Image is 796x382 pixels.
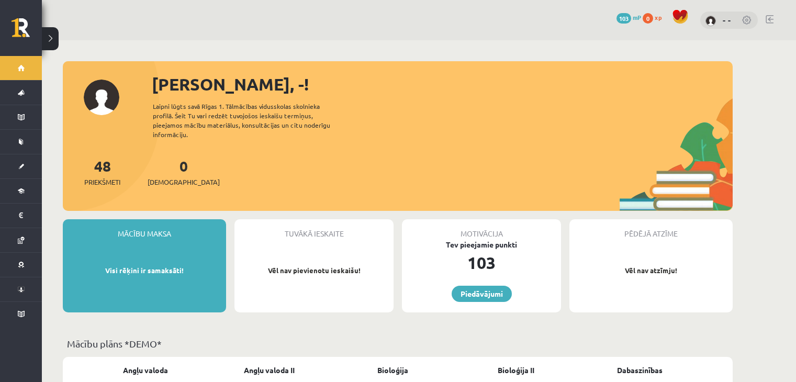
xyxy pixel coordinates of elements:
[643,13,653,24] span: 0
[633,13,641,21] span: mP
[402,250,561,275] div: 103
[402,219,561,239] div: Motivācija
[84,156,120,187] a: 48Priekšmeti
[402,239,561,250] div: Tev pieejamie punkti
[617,365,663,376] a: Dabaszinības
[234,219,394,239] div: Tuvākā ieskaite
[377,365,408,376] a: Bioloģija
[244,365,295,376] a: Angļu valoda II
[616,13,631,24] span: 103
[123,365,168,376] a: Angļu valoda
[643,13,667,21] a: 0 xp
[68,265,221,276] p: Visi rēķini ir samaksāti!
[723,15,731,25] a: - -
[575,265,727,276] p: Vēl nav atzīmju!
[153,102,349,139] div: Laipni lūgts savā Rīgas 1. Tālmācības vidusskolas skolnieka profilā. Šeit Tu vari redzēt tuvojošo...
[84,177,120,187] span: Priekšmeti
[498,365,534,376] a: Bioloģija II
[569,219,733,239] div: Pēdējā atzīme
[240,265,388,276] p: Vēl nav pievienotu ieskaišu!
[152,72,733,97] div: [PERSON_NAME], -!
[452,286,512,302] a: Piedāvājumi
[655,13,662,21] span: xp
[63,219,226,239] div: Mācību maksa
[67,336,728,351] p: Mācību plāns *DEMO*
[148,177,220,187] span: [DEMOGRAPHIC_DATA]
[705,16,716,26] img: - -
[12,18,42,44] a: Rīgas 1. Tālmācības vidusskola
[616,13,641,21] a: 103 mP
[148,156,220,187] a: 0[DEMOGRAPHIC_DATA]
